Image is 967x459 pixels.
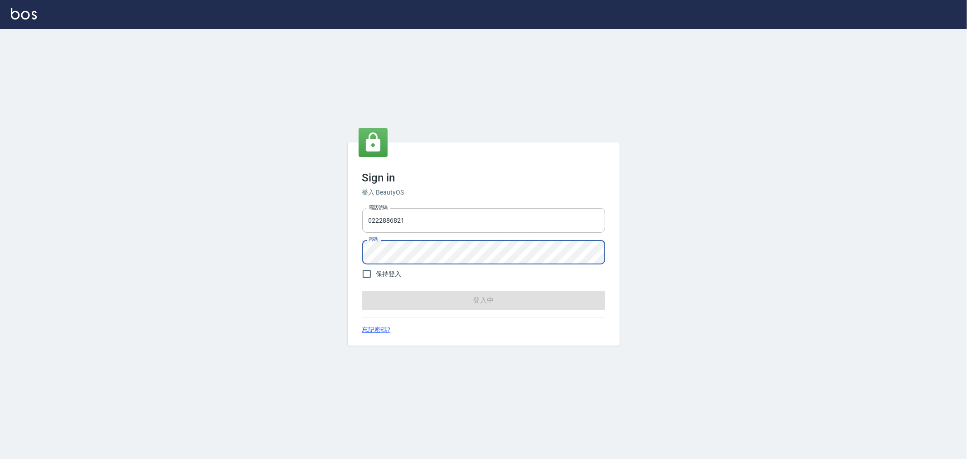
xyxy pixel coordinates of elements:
label: 電話號碼 [369,204,388,211]
span: 保持登入 [376,269,402,279]
h3: Sign in [362,171,605,184]
a: 忘記密碼? [362,325,391,335]
img: Logo [11,8,37,20]
label: 密碼 [369,236,378,243]
h6: 登入 BeautyOS [362,188,605,197]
